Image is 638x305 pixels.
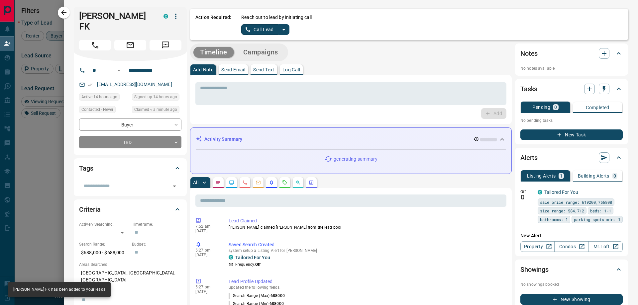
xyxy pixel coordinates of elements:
p: Reach out to lead by initiating call [241,14,312,21]
div: condos.ca [538,190,542,194]
p: Pending [532,105,550,110]
h1: [PERSON_NAME] FK [79,11,154,32]
p: New Alert: [520,232,623,239]
p: Listing Alerts [527,174,556,178]
p: [DATE] [195,253,219,257]
strong: Off [255,262,261,267]
p: [DATE] [195,289,219,294]
span: Claimed < a minute ago [134,106,177,113]
a: [EMAIL_ADDRESS][DOMAIN_NAME] [97,82,172,87]
span: bathrooms: 1 [540,216,568,223]
p: Budget: [132,241,181,247]
button: Timeline [193,47,234,58]
div: Activity Summary [196,133,506,145]
p: Send Text [253,67,274,72]
svg: Listing Alerts [269,180,274,185]
p: $688,000 - $688,000 [79,247,129,258]
button: Open [115,66,123,74]
h2: Notes [520,48,538,59]
p: 0 [613,174,616,178]
span: Email [114,40,146,50]
svg: Opportunities [295,180,301,185]
p: 5:27 pm [195,285,219,289]
div: split button [241,24,289,35]
svg: Notes [216,180,221,185]
p: Lead Profile Updated [229,278,504,285]
div: Notes [520,45,623,61]
p: Frequency: [235,262,261,267]
span: sale price range: 619200,756800 [540,199,612,205]
p: No pending tasks [520,115,623,125]
div: Tags [79,160,181,176]
svg: Push Notification Only [520,195,525,199]
p: [GEOGRAPHIC_DATA], [GEOGRAPHIC_DATA], [GEOGRAPHIC_DATA] [79,267,181,285]
p: Saved Search Created [229,241,504,248]
p: Actively Searching: [79,221,129,227]
span: 688000 [270,293,285,298]
p: Search Range: [79,241,129,247]
svg: Email Verified [88,82,92,87]
h2: Tasks [520,84,537,94]
svg: Agent Actions [309,180,314,185]
div: Criteria [79,201,181,217]
span: Call [79,40,111,50]
button: Call Lead [241,24,278,35]
span: parking spots min: 1 [574,216,620,223]
p: Timeframe: [132,221,181,227]
p: Search Range (Max) : [229,293,285,299]
span: Active 14 hours ago [81,94,117,100]
p: Action Required: [195,14,231,35]
div: Mon Aug 18 2025 [79,93,129,103]
p: Add Note [193,67,213,72]
p: Off [520,189,534,195]
p: 0 [554,105,557,110]
p: Log Call [282,67,300,72]
div: Showings [520,262,623,277]
p: updated the following fields: [229,285,504,290]
svg: Calls [242,180,248,185]
p: 1 [560,174,563,178]
div: TBD [79,136,181,148]
div: [PERSON_NAME] FK has been added to your leads [13,284,105,295]
div: Mon Aug 18 2025 [132,93,181,103]
h2: Tags [79,163,93,174]
div: Tasks [520,81,623,97]
p: No notes available [520,65,623,71]
a: Property [520,241,555,252]
button: New Showing [520,294,623,305]
span: Signed up 14 hours ago [134,94,177,100]
p: [DATE] [195,229,219,233]
p: Send Email [221,67,245,72]
button: Open [170,182,179,191]
span: Message [150,40,181,50]
button: New Task [520,129,623,140]
p: Activity Summary [204,136,242,143]
div: Alerts [520,150,623,166]
p: Motivation: [79,289,181,295]
a: Mr.Loft [588,241,623,252]
p: 5:27 pm [195,248,219,253]
div: condos.ca [163,14,168,19]
div: Tue Aug 19 2025 [132,106,181,115]
a: Tailored For You [544,190,578,195]
p: Completed [586,105,609,110]
p: Lead Claimed [229,217,504,224]
span: size range: 584,712 [540,207,584,214]
p: Building Alerts [578,174,609,178]
p: No showings booked [520,281,623,287]
a: Condos [554,241,588,252]
p: [PERSON_NAME] claimed [PERSON_NAME] from the lead pool [229,224,504,230]
p: Areas Searched: [79,262,181,267]
span: beds: 1-1 [590,207,611,214]
svg: Requests [282,180,287,185]
p: system setup a Listing Alert for [PERSON_NAME] [229,248,504,253]
svg: Emails [256,180,261,185]
button: Campaigns [237,47,285,58]
svg: Lead Browsing Activity [229,180,234,185]
span: Contacted - Never [81,106,113,113]
h2: Showings [520,264,549,275]
h2: Alerts [520,152,538,163]
p: 7:52 am [195,224,219,229]
p: generating summary [334,156,377,163]
h2: Criteria [79,204,101,215]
